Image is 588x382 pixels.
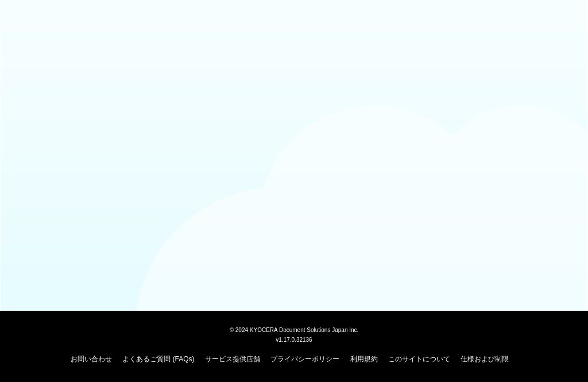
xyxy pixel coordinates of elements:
[71,355,112,363] a: お問い合わせ
[388,355,450,363] a: このサイトについて
[122,355,194,363] a: よくあるご質問 (FAQs)
[461,355,509,363] a: 仕様および制限
[270,355,339,363] a: プライバシーポリシー
[205,355,260,363] a: サービス提供店舗
[230,326,359,333] span: © 2024 KYOCERA Document Solutions Japan Inc.
[276,336,312,343] span: v1.17.0.32136
[350,355,378,363] a: 利用規約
